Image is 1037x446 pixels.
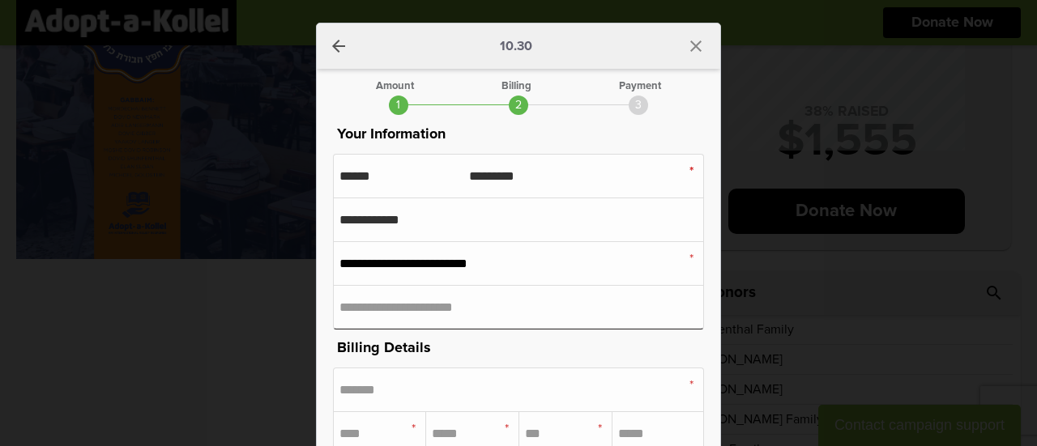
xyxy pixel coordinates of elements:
[509,96,528,115] div: 2
[333,337,704,359] p: Billing Details
[501,81,531,91] div: Billing
[629,96,648,115] div: 3
[329,36,348,56] a: arrow_back
[500,40,532,53] p: 10.30
[686,36,706,56] i: close
[333,123,704,146] p: Your Information
[619,81,661,91] div: Payment
[376,81,414,91] div: Amount
[389,96,408,115] div: 1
